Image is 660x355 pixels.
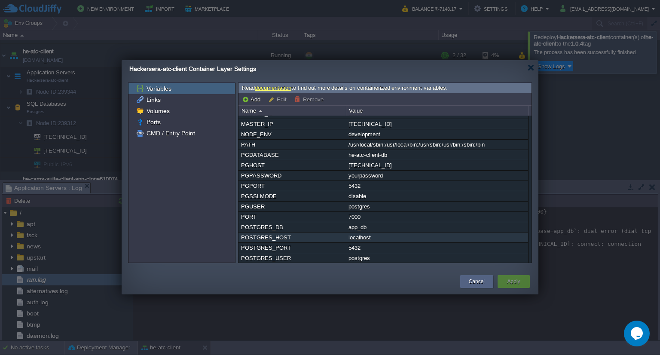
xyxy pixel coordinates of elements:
[294,95,326,103] button: Remove
[145,129,196,137] a: CMD / Entry Point
[346,233,528,242] div: localhost
[346,129,528,139] div: development
[239,222,345,232] div: POSTGRES_DB
[239,171,345,181] div: PGPASSWORD
[239,202,345,211] div: PGUSER
[239,140,345,150] div: PATH
[255,85,291,91] a: documentation
[347,106,528,116] div: Value
[239,160,345,170] div: PGHOST
[346,243,528,253] div: 5432
[239,129,345,139] div: NODE_ENV
[239,119,345,129] div: MASTER_IP
[129,65,256,72] span: Hackersera-atc-client Container Layer Settings
[145,118,162,126] a: Ports
[346,140,528,150] div: /usr/local/sbin:/usr/local/bin:/usr/sbin:/usr/bin:/sbin:/bin
[469,277,485,286] button: Cancel
[145,85,173,92] a: Variables
[346,171,528,181] div: yourpassword
[346,150,528,160] div: he-atc-client-db
[239,191,345,201] div: PGSSLMODE
[239,212,345,222] div: PORT
[346,160,528,170] div: [TECHNICAL_ID]
[239,233,345,242] div: POSTGRES_HOST
[346,253,528,263] div: postgres
[239,181,345,191] div: PGPORT
[346,181,528,191] div: 5432
[346,212,528,222] div: 7000
[239,253,345,263] div: POSTGRES_USER
[239,106,346,116] div: Name
[346,222,528,232] div: app_db
[268,95,289,103] button: Edit
[239,243,345,253] div: POSTGRES_PORT
[239,150,345,160] div: PGDATABASE
[346,202,528,211] div: postgres
[346,191,528,201] div: disable
[145,107,171,115] a: Volumes
[624,321,651,346] iframe: chat widget
[145,96,162,104] a: Links
[242,95,263,103] button: Add
[507,277,520,286] button: Apply
[238,83,532,94] div: Read to find out more details on containerized environment variables.
[346,119,528,129] div: [TECHNICAL_ID]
